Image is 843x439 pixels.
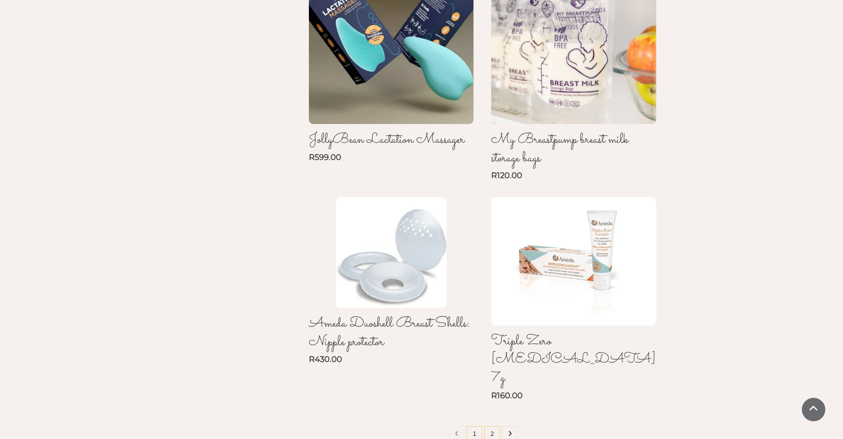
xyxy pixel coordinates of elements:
[491,171,522,180] a: R120.00
[491,129,628,169] a: My Breastpump breast milk storage bags
[309,313,470,353] a: Ameda Duoshell Breast Shells: Nipple protector
[336,197,447,308] img: Ameda Duoshell Breast Shells: Nipple protector
[309,152,341,162] a: R599.00
[802,398,825,421] a: Scroll To Top
[309,129,465,150] a: JollyBean Lactation Massager
[491,197,656,326] img: Triple Zero Lanolin 7g
[491,391,523,400] a: R160.00
[309,354,342,364] a: R430.00
[491,331,656,388] a: Triple Zero [MEDICAL_DATA] 7g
